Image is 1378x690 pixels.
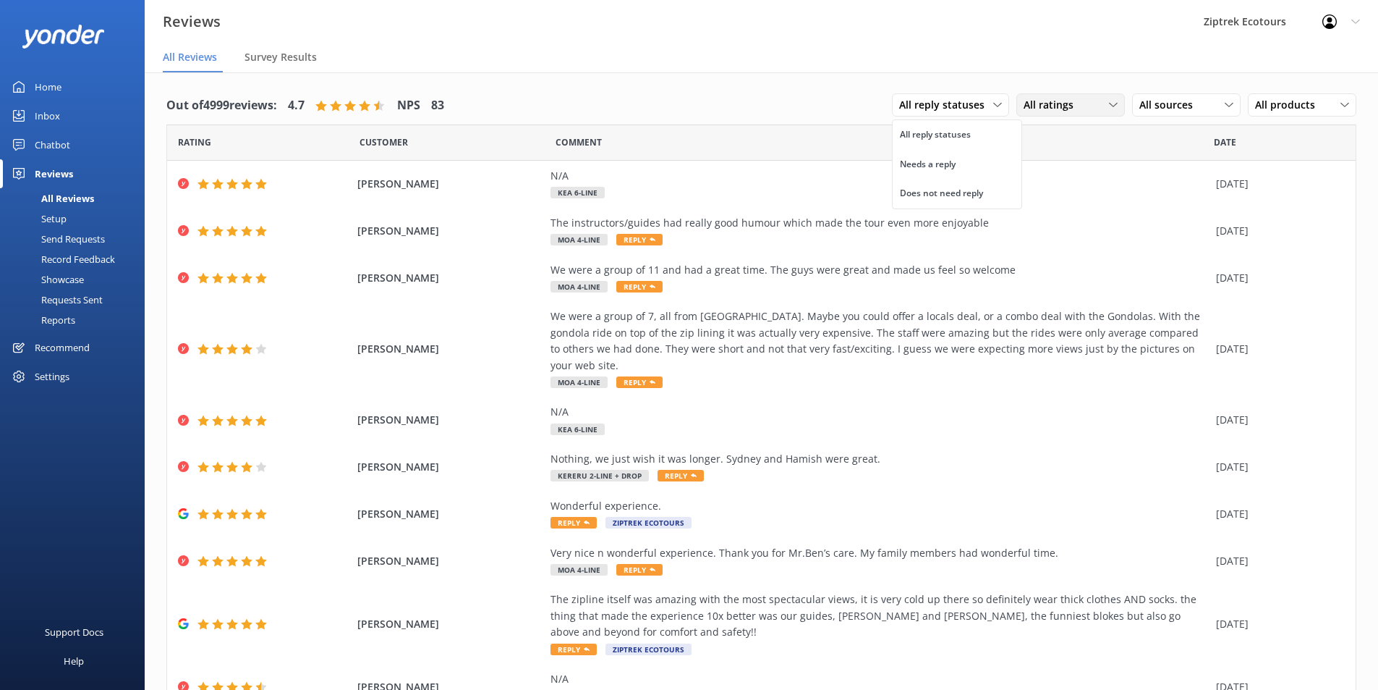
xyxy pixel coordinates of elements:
[9,269,84,290] div: Showcase
[550,470,649,481] span: Kereru 2-Line + Drop
[9,249,145,269] a: Record Feedback
[550,451,1209,467] div: Nothing, we just wish it was longer. Sydney and Hamish were great.
[1216,616,1337,632] div: [DATE]
[9,249,115,269] div: Record Feedback
[616,376,663,388] span: Reply
[35,130,70,159] div: Chatbot
[550,545,1209,561] div: Very nice n wonderful experience. Thank you for Mr.Ben’s care. My family members had wonderful time.
[45,618,103,647] div: Support Docs
[658,470,704,481] span: Reply
[35,101,60,130] div: Inbox
[550,498,1209,514] div: Wonderful experience.
[550,424,605,435] span: Kea 6-Line
[360,135,408,149] span: Date
[616,564,663,576] span: Reply
[900,157,956,172] div: Needs a reply
[9,310,145,330] a: Reports
[178,135,211,149] span: Date
[1216,341,1337,357] div: [DATE]
[35,72,61,101] div: Home
[288,96,305,115] h4: 4.7
[9,188,94,209] div: All Reviews
[1024,97,1082,113] span: All ratings
[357,506,544,522] span: [PERSON_NAME]
[357,341,544,357] span: [PERSON_NAME]
[9,209,67,229] div: Setup
[900,186,983,201] div: Does not need reply
[616,281,663,293] span: Reply
[357,412,544,428] span: [PERSON_NAME]
[550,376,608,388] span: Moa 4-Line
[35,159,73,188] div: Reviews
[244,50,317,64] span: Survey Results
[357,223,544,239] span: [PERSON_NAME]
[9,209,145,229] a: Setup
[550,671,1209,687] div: N/A
[1216,506,1337,522] div: [DATE]
[357,459,544,475] span: [PERSON_NAME]
[550,404,1209,420] div: N/A
[397,96,420,115] h4: NPS
[431,96,444,115] h4: 83
[357,553,544,569] span: [PERSON_NAME]
[550,592,1209,640] div: The zipline itself was amazing with the most spectacular views, it is very cold up there so defin...
[35,362,69,391] div: Settings
[550,234,608,245] span: Moa 4-Line
[9,290,103,310] div: Requests Sent
[550,262,1209,278] div: We were a group of 11 and had a great time. The guys were great and made us feel so welcome
[1216,412,1337,428] div: [DATE]
[605,517,692,529] span: Ziptrek Ecotours
[35,333,90,362] div: Recommend
[550,644,597,655] span: Reply
[357,616,544,632] span: [PERSON_NAME]
[1216,223,1337,239] div: [DATE]
[550,281,608,293] span: Moa 4-Line
[550,564,608,576] span: Moa 4-Line
[9,229,145,249] a: Send Requests
[64,647,84,676] div: Help
[616,234,663,245] span: Reply
[1216,270,1337,286] div: [DATE]
[550,308,1209,374] div: We were a group of 7, all from [GEOGRAPHIC_DATA]. Maybe you could offer a locals deal, or a combo...
[550,215,1209,231] div: The instructors/guides had really good humour which made the tour even more enjoyable
[163,50,217,64] span: All Reviews
[1216,176,1337,192] div: [DATE]
[357,270,544,286] span: [PERSON_NAME]
[9,290,145,310] a: Requests Sent
[9,310,75,330] div: Reports
[550,168,1209,184] div: N/A
[9,188,145,209] a: All Reviews
[900,127,971,142] div: All reply statuses
[9,229,105,249] div: Send Requests
[1255,97,1324,113] span: All products
[899,97,993,113] span: All reply statuses
[1139,97,1202,113] span: All sources
[1216,459,1337,475] div: [DATE]
[163,10,221,33] h3: Reviews
[1216,553,1337,569] div: [DATE]
[550,187,605,198] span: Kea 6-Line
[556,135,602,149] span: Question
[357,176,544,192] span: [PERSON_NAME]
[605,644,692,655] span: Ziptrek Ecotours
[22,25,105,49] img: yonder-white-logo.png
[1214,135,1236,149] span: Date
[166,96,277,115] h4: Out of 4999 reviews:
[9,269,145,290] a: Showcase
[550,517,597,529] span: Reply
